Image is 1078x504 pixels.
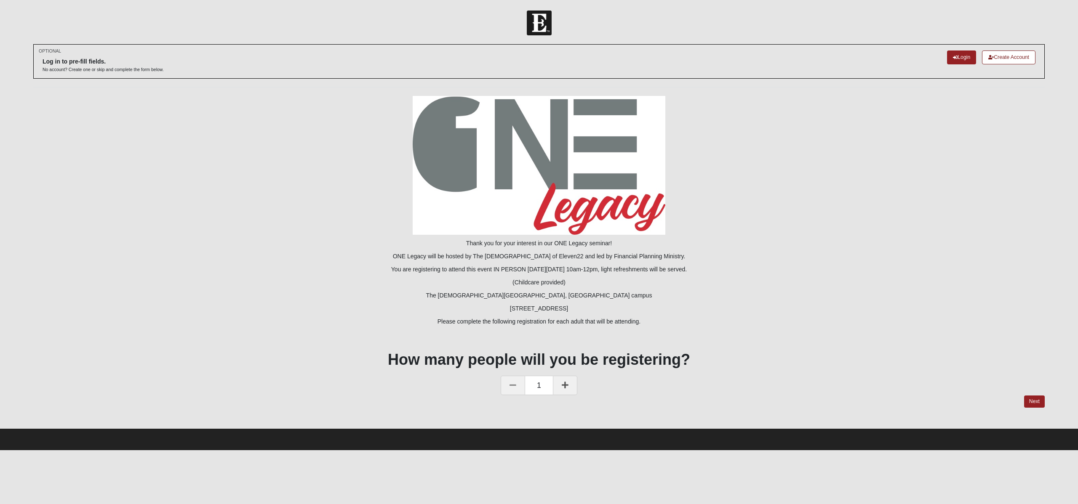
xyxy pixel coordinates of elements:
p: ONE Legacy will be hosted by The [DEMOGRAPHIC_DATA] of Eleven22 and led by Financial Planning Min... [33,252,1045,261]
p: Thank you for your interest in our ONE Legacy seminar! [33,239,1045,248]
a: Create Account [982,50,1035,64]
img: ONE_Legacy_logo_FINAL.jpg [413,96,666,235]
img: Church of Eleven22 Logo [527,11,552,35]
span: 1 [525,376,553,395]
p: The [DEMOGRAPHIC_DATA][GEOGRAPHIC_DATA], [GEOGRAPHIC_DATA] campus [33,291,1045,300]
small: OPTIONAL [39,48,61,54]
p: You are registering to attend this event IN PERSON [DATE][DATE] 10am-12pm, light refreshments wil... [33,265,1045,274]
a: Login [947,50,976,64]
h1: How many people will you be registering? [33,350,1045,369]
p: (Childcare provided) [33,278,1045,287]
p: No account? Create one or skip and complete the form below. [43,66,164,73]
a: Next [1024,395,1045,408]
p: [STREET_ADDRESS] [33,304,1045,313]
h6: Log in to pre-fill fields. [43,58,164,65]
p: Please complete the following registration for each adult that will be attending. [33,317,1045,326]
